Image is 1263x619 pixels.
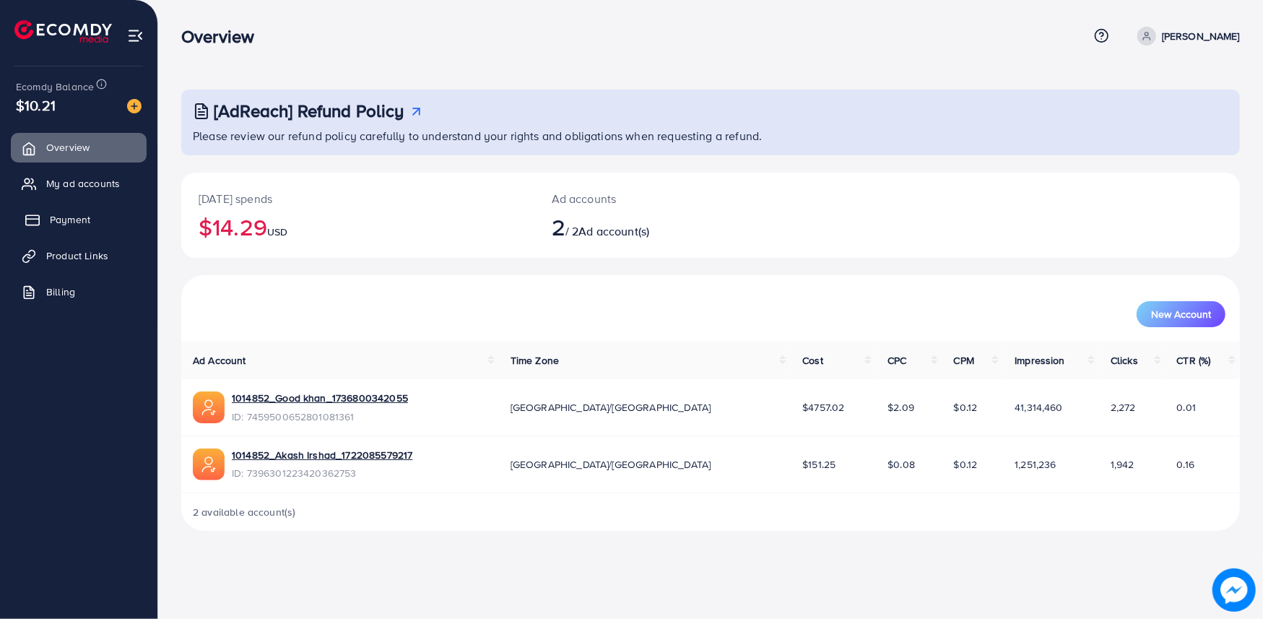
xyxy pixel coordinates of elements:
[1177,400,1197,415] span: 0.01
[1015,400,1063,415] span: 41,314,460
[954,457,978,472] span: $0.12
[11,205,147,234] a: Payment
[46,248,108,263] span: Product Links
[511,457,711,472] span: [GEOGRAPHIC_DATA]/[GEOGRAPHIC_DATA]
[954,400,978,415] span: $0.12
[1111,400,1136,415] span: 2,272
[267,225,287,239] span: USD
[511,353,559,368] span: Time Zone
[552,210,565,243] span: 2
[127,27,144,44] img: menu
[578,223,649,239] span: Ad account(s)
[127,99,142,113] img: image
[193,127,1231,144] p: Please review our refund policy carefully to understand your rights and obligations when requesti...
[1015,457,1056,472] span: 1,251,236
[511,400,711,415] span: [GEOGRAPHIC_DATA]/[GEOGRAPHIC_DATA]
[1212,568,1256,612] img: image
[199,213,517,241] h2: $14.29
[552,213,782,241] h2: / 2
[1151,309,1211,319] span: New Account
[802,400,844,415] span: $4757.02
[193,391,225,423] img: ic-ads-acc.e4c84228.svg
[887,457,915,472] span: $0.08
[802,457,836,472] span: $151.25
[232,448,412,462] a: 1014852_Akash Irshad_1722085579217
[1111,353,1138,368] span: Clicks
[1132,27,1240,46] a: [PERSON_NAME]
[232,391,408,405] a: 1014852_Good khan_1736800342055
[193,353,246,368] span: Ad Account
[954,353,974,368] span: CPM
[14,20,112,43] img: logo
[11,277,147,306] a: Billing
[11,169,147,198] a: My ad accounts
[887,400,914,415] span: $2.09
[46,285,75,299] span: Billing
[802,353,823,368] span: Cost
[1111,457,1134,472] span: 1,942
[1177,353,1211,368] span: CTR (%)
[16,95,56,116] span: $10.21
[1177,457,1195,472] span: 0.16
[46,140,90,155] span: Overview
[46,176,120,191] span: My ad accounts
[887,353,906,368] span: CPC
[11,241,147,270] a: Product Links
[214,100,404,121] h3: [AdReach] Refund Policy
[199,190,517,207] p: [DATE] spends
[1162,27,1240,45] p: [PERSON_NAME]
[193,505,296,519] span: 2 available account(s)
[11,133,147,162] a: Overview
[193,449,225,480] img: ic-ads-acc.e4c84228.svg
[1015,353,1065,368] span: Impression
[181,26,266,47] h3: Overview
[232,410,408,424] span: ID: 7459500652801081361
[232,466,412,480] span: ID: 7396301223420362753
[16,79,94,94] span: Ecomdy Balance
[50,212,90,227] span: Payment
[1137,301,1225,327] button: New Account
[552,190,782,207] p: Ad accounts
